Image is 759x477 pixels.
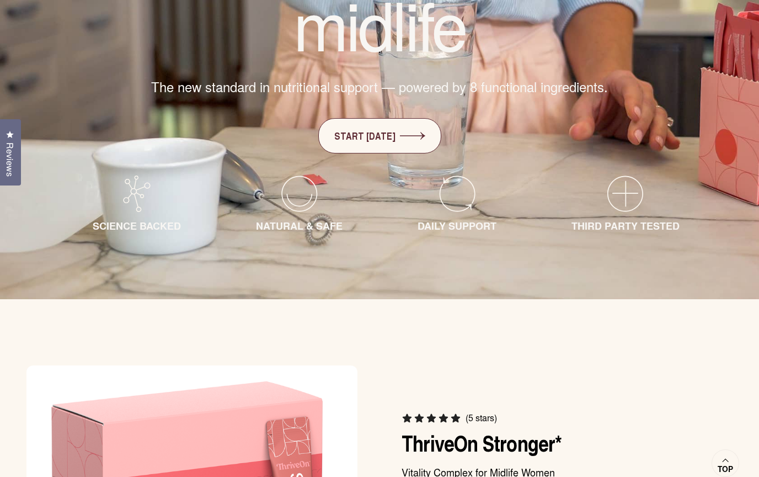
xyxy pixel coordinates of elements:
span: SCIENCE BACKED [93,219,181,233]
span: Top [718,464,733,474]
span: The new standard in nutritional support — powered by 8 functional ingredients. [151,77,608,96]
span: (5 stars) [466,412,497,423]
a: ThriveOn Stronger* [402,427,562,459]
span: NATURAL & SAFE [256,219,343,233]
span: Reviews [3,142,17,177]
a: START [DATE] [318,118,441,153]
span: ThriveOn Stronger* [402,427,562,460]
span: DAILY SUPPORT [418,219,496,233]
span: THIRD PARTY TESTED [571,219,680,233]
